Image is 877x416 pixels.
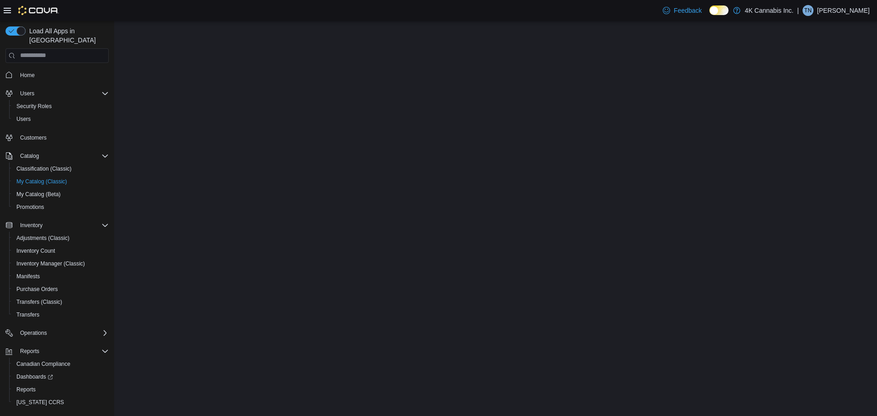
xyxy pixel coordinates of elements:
[13,189,64,200] a: My Catalog (Beta)
[20,152,39,160] span: Catalog
[13,101,109,112] span: Security Roles
[9,370,112,383] a: Dashboards
[26,26,109,45] span: Load All Apps in [GEOGRAPHIC_DATA]
[9,257,112,270] button: Inventory Manager (Classic)
[16,132,109,143] span: Customers
[13,309,43,320] a: Transfers
[9,175,112,188] button: My Catalog (Classic)
[9,232,112,244] button: Adjustments (Classic)
[9,383,112,396] button: Reports
[13,296,109,307] span: Transfers (Classic)
[13,371,109,382] span: Dashboards
[13,202,48,213] a: Promotions
[16,88,38,99] button: Users
[16,273,40,280] span: Manifests
[13,271,109,282] span: Manifests
[18,6,59,15] img: Cova
[16,360,70,368] span: Canadian Compliance
[803,5,814,16] div: Tomas Nunez
[13,163,75,174] a: Classification (Classic)
[13,371,57,382] a: Dashboards
[9,188,112,201] button: My Catalog (Beta)
[2,68,112,82] button: Home
[13,258,109,269] span: Inventory Manager (Classic)
[2,150,112,162] button: Catalog
[16,328,51,338] button: Operations
[16,132,50,143] a: Customers
[2,345,112,358] button: Reports
[9,270,112,283] button: Manifests
[9,244,112,257] button: Inventory Count
[16,203,44,211] span: Promotions
[13,359,109,369] span: Canadian Compliance
[13,114,109,125] span: Users
[16,247,55,255] span: Inventory Count
[20,329,47,337] span: Operations
[13,101,55,112] a: Security Roles
[13,176,109,187] span: My Catalog (Classic)
[709,15,710,16] span: Dark Mode
[709,5,729,15] input: Dark Mode
[9,283,112,296] button: Purchase Orders
[13,233,73,244] a: Adjustments (Classic)
[13,284,109,295] span: Purchase Orders
[16,286,58,293] span: Purchase Orders
[16,165,72,172] span: Classification (Classic)
[13,397,68,408] a: [US_STATE] CCRS
[9,162,112,175] button: Classification (Classic)
[13,233,109,244] span: Adjustments (Classic)
[16,151,42,161] button: Catalog
[13,245,59,256] a: Inventory Count
[16,191,61,198] span: My Catalog (Beta)
[13,163,109,174] span: Classification (Classic)
[13,284,62,295] a: Purchase Orders
[2,327,112,339] button: Operations
[13,176,71,187] a: My Catalog (Classic)
[2,131,112,144] button: Customers
[13,258,89,269] a: Inventory Manager (Classic)
[9,308,112,321] button: Transfers
[9,201,112,213] button: Promotions
[13,309,109,320] span: Transfers
[13,384,109,395] span: Reports
[16,386,36,393] span: Reports
[13,359,74,369] a: Canadian Compliance
[16,399,64,406] span: [US_STATE] CCRS
[16,88,109,99] span: Users
[16,298,62,306] span: Transfers (Classic)
[16,151,109,161] span: Catalog
[9,358,112,370] button: Canadian Compliance
[9,100,112,113] button: Security Roles
[9,113,112,125] button: Users
[13,114,34,125] a: Users
[16,69,109,81] span: Home
[13,397,109,408] span: Washington CCRS
[16,178,67,185] span: My Catalog (Classic)
[13,384,39,395] a: Reports
[2,219,112,232] button: Inventory
[20,134,47,141] span: Customers
[16,346,109,357] span: Reports
[13,296,66,307] a: Transfers (Classic)
[16,311,39,318] span: Transfers
[804,5,812,16] span: TN
[13,189,109,200] span: My Catalog (Beta)
[16,328,109,338] span: Operations
[16,220,46,231] button: Inventory
[16,70,38,81] a: Home
[13,202,109,213] span: Promotions
[20,72,35,79] span: Home
[16,346,43,357] button: Reports
[817,5,870,16] p: [PERSON_NAME]
[674,6,702,15] span: Feedback
[20,222,42,229] span: Inventory
[16,234,69,242] span: Adjustments (Classic)
[16,220,109,231] span: Inventory
[13,271,43,282] a: Manifests
[9,296,112,308] button: Transfers (Classic)
[16,103,52,110] span: Security Roles
[16,373,53,380] span: Dashboards
[13,245,109,256] span: Inventory Count
[16,115,31,123] span: Users
[20,348,39,355] span: Reports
